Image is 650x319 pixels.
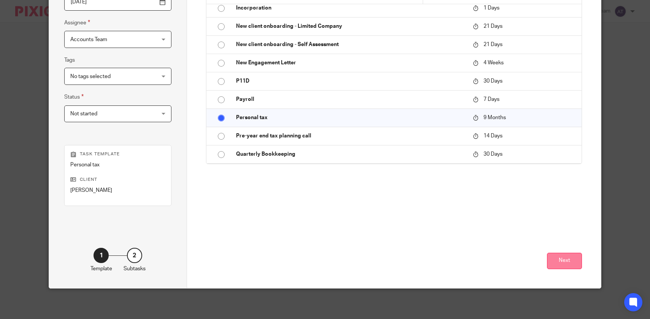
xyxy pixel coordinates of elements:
[70,111,97,116] span: Not started
[484,115,506,120] span: 9 Months
[127,248,142,263] div: 2
[236,4,465,12] p: Incorporation
[64,18,90,27] label: Assignee
[484,78,503,84] span: 30 Days
[236,132,465,140] p: Pre-year end tax planning call
[124,265,146,273] p: Subtasks
[70,37,107,42] span: Accounts Team
[547,253,582,269] button: Next
[70,187,165,194] p: [PERSON_NAME]
[94,248,109,263] div: 1
[236,77,465,85] p: P11D
[236,96,465,103] p: Payroll
[236,150,465,158] p: Quarterly Bookkeeping
[236,22,465,30] p: New client onboarding - Limited Company
[484,60,504,65] span: 4 Weeks
[64,93,84,101] label: Status
[484,24,503,29] span: 21 Days
[64,56,75,64] label: Tags
[484,5,499,11] span: 1 Days
[236,114,465,121] p: Personal tax
[484,97,499,102] span: 7 Days
[236,59,465,67] p: New Engagement Letter
[484,133,503,139] span: 14 Days
[484,152,503,157] span: 30 Days
[484,42,503,47] span: 21 Days
[70,151,165,157] p: Task template
[70,74,111,79] span: No tags selected
[70,177,165,183] p: Client
[90,265,112,273] p: Template
[236,41,465,48] p: New client onboarding - Self Assessment
[70,161,165,169] p: Personal tax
